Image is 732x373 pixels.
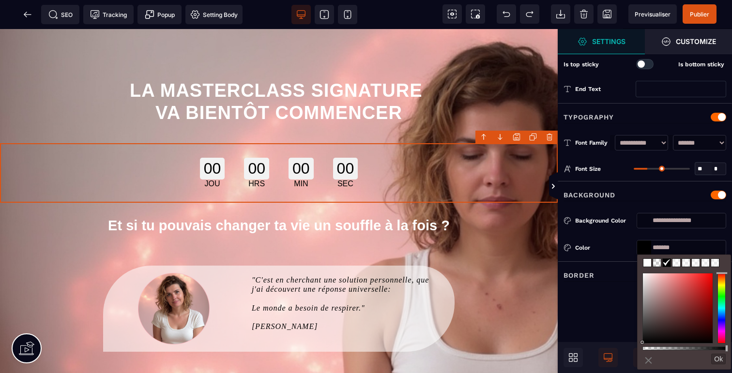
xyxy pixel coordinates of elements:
span: rgba(255, 255, 255, 0.56) [672,258,681,267]
p: Is top sticky [564,60,629,69]
b: Et si tu pouvais changer ta vie un souffle à la fois ? [108,189,450,204]
text: "C'est en cherchant une solution personnelle, que j'ai découvert une réponse universelle: Le mond... [252,244,440,304]
div: 00 [200,129,225,150]
span: Tracking [90,10,127,19]
span: rgba(255, 255, 255, 0.59) [701,258,710,267]
span: rgba(0, 0, 0, 0.02) [653,258,661,267]
div: 00 [333,129,358,150]
span: rgba(255, 255, 255, 0.58) [691,258,700,267]
h1: LA MASTERCLASS SIGNATURE VA BIENTÔT COMMENCER [15,46,543,100]
span: Setting Body [190,10,238,19]
div: Background Color [575,216,633,225]
div: 00 [289,129,314,150]
span: SEO [48,10,73,19]
div: 00 [244,129,269,150]
span: Publier [690,11,709,18]
strong: Customize [676,38,716,45]
span: Popup [145,10,175,19]
p: Border [564,269,595,281]
div: End text [575,84,636,94]
div: HRS [244,150,269,159]
span: Mobile Only [633,348,653,367]
p: Typography [564,111,614,123]
div: SEC [333,150,358,159]
span: rgba(255, 255, 255, 0.57) [682,258,690,267]
span: rgb(0, 0, 0) [662,258,671,267]
img: 34c15ee7ae26b657e95fd2971dd838f4_Copie_de_Systeme.io_Social_Media_Icons_(250_x_250_px)-2.png [138,244,210,315]
span: View components [442,4,462,24]
div: Font Family [575,138,610,148]
span: Screenshot [466,4,485,24]
span: Settings [558,29,645,54]
span: rgb(255, 255, 255) [643,258,652,267]
p: Is bottom sticky [658,60,724,69]
strong: Settings [592,38,625,45]
div: MIN [289,150,314,159]
span: Open Blocks [564,348,583,367]
span: Open Style Manager [645,29,732,54]
span: Previsualiser [635,11,671,18]
span: Desktop Only [598,348,618,367]
button: Ok [711,354,726,364]
a: ⨯ [642,352,655,368]
p: Background [564,189,615,201]
span: Preview [628,4,677,24]
span: rgba(255, 255, 255, 0.6) [711,258,719,267]
span: Font Size [575,165,601,173]
div: JOU [200,150,225,159]
div: Color [575,243,633,253]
